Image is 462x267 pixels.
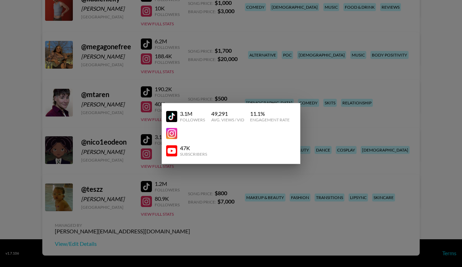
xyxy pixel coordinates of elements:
img: YouTube [166,128,177,139]
div: Subscribers [180,152,207,157]
div: Followers [180,117,205,122]
div: 47K [180,145,207,152]
div: 49,291 [211,110,244,117]
div: 3.1M [180,110,205,117]
div: Avg. Views / Vid [211,117,244,122]
div: 11.1 % [250,110,290,117]
img: YouTube [166,111,177,122]
img: YouTube [166,145,177,156]
div: Engagement Rate [250,117,290,122]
